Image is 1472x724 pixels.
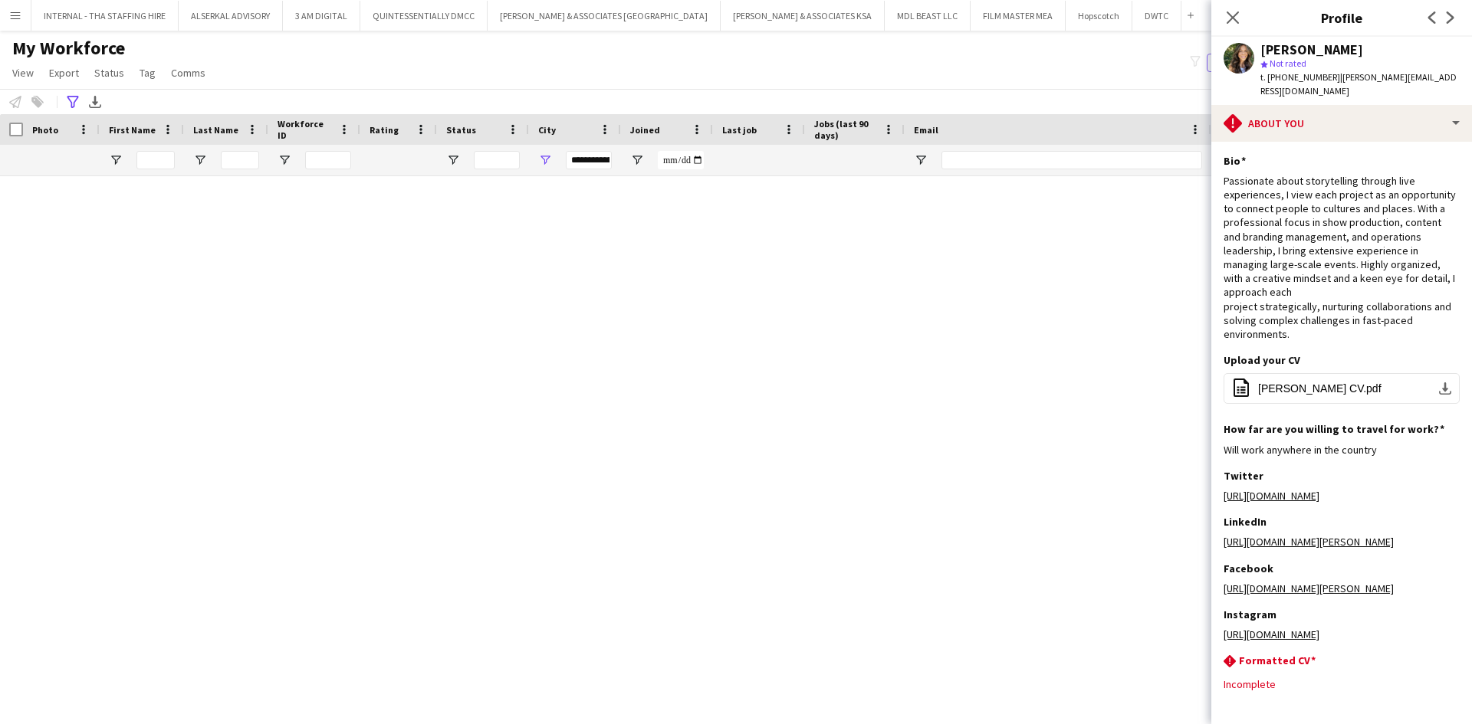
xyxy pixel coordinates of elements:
span: Not rated [1270,57,1306,69]
h3: Profile [1211,8,1472,28]
h3: LinkedIn [1224,515,1267,529]
button: [PERSON_NAME] CV.pdf [1224,373,1460,404]
h3: Facebook [1224,562,1273,575]
button: Open Filter Menu [538,153,552,167]
a: View [6,63,40,83]
span: Last job [722,124,757,136]
button: Open Filter Menu [446,153,460,167]
span: | [PERSON_NAME][EMAIL_ADDRESS][DOMAIN_NAME] [1260,71,1457,97]
button: Open Filter Menu [193,153,207,167]
h3: Formatted CV [1239,654,1316,667]
a: Comms [165,63,212,83]
span: Status [446,124,476,136]
span: Jobs (last 90 days) [814,118,877,141]
div: Will work anywhere in the country [1224,443,1460,457]
a: [URL][DOMAIN_NAME] [1224,489,1319,503]
span: [PERSON_NAME] CV.pdf [1258,382,1382,395]
input: Joined Filter Input [658,151,704,169]
button: QUINTESSENTIALLY DMCC [360,1,488,31]
button: [PERSON_NAME] & ASSOCIATES KSA [721,1,885,31]
button: Everyone6,015 [1207,54,1283,72]
input: Last Name Filter Input [221,151,259,169]
button: FILM MASTER MEA [971,1,1066,31]
span: City [538,124,556,136]
a: Export [43,63,85,83]
div: Passionate about storytelling through live experiences, I view each project as an opportunity to ... [1224,174,1460,341]
a: [URL][DOMAIN_NAME][PERSON_NAME] [1224,581,1394,595]
h3: Upload your CV [1224,353,1300,367]
input: Email Filter Input [941,151,1202,169]
span: Export [49,66,79,80]
span: Status [94,66,124,80]
h3: Instagram [1224,608,1276,621]
a: Status [88,63,130,83]
button: DWTC [1132,1,1181,31]
span: First Name [109,124,156,136]
input: Status Filter Input [474,151,520,169]
h3: Twitter [1224,469,1263,483]
a: [URL][DOMAIN_NAME][PERSON_NAME] [1224,535,1394,549]
button: ALSERKAL ADVISORY [179,1,283,31]
h3: Bio [1224,154,1246,168]
span: Joined [630,124,660,136]
div: Incomplete [1224,677,1460,691]
button: 3 AM DIGITAL [283,1,360,31]
input: First Name Filter Input [136,151,175,169]
button: Open Filter Menu [630,153,644,167]
button: Hopscotch [1066,1,1132,31]
a: [URL][DOMAIN_NAME] [1224,627,1319,641]
span: My Workforce [12,37,125,60]
span: Email [914,124,938,136]
span: t. [PHONE_NUMBER] [1260,71,1340,83]
button: MDL BEAST LLC [885,1,971,31]
input: Workforce ID Filter Input [305,151,351,169]
div: [PERSON_NAME] [1260,43,1363,57]
button: [PERSON_NAME] & ASSOCIATES [GEOGRAPHIC_DATA] [488,1,721,31]
span: View [12,66,34,80]
button: Open Filter Menu [278,153,291,167]
div: About you [1211,105,1472,142]
app-action-btn: Export XLSX [86,93,104,111]
span: Photo [32,124,58,136]
h3: How far are you willing to travel for work? [1224,422,1444,436]
button: Open Filter Menu [914,153,928,167]
app-action-btn: Advanced filters [64,93,82,111]
span: Last Name [193,124,238,136]
span: Comms [171,66,205,80]
button: Open Filter Menu [109,153,123,167]
span: Rating [370,124,399,136]
button: INTERNAL - THA STAFFING HIRE [31,1,179,31]
span: Tag [140,66,156,80]
a: Tag [133,63,162,83]
span: Workforce ID [278,118,333,141]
